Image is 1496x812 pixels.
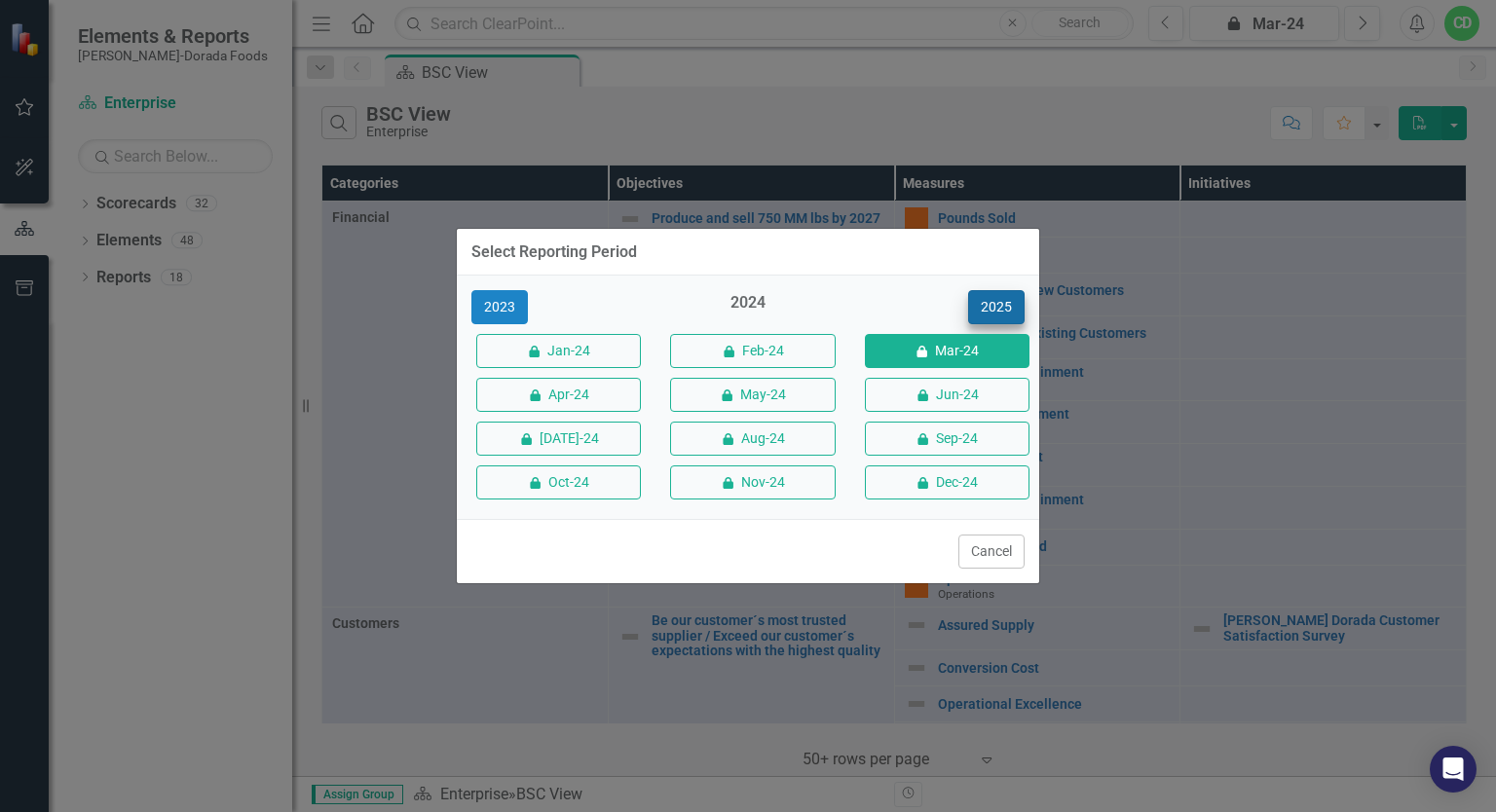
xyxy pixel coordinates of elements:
div: Open Intercom Messenger [1430,746,1477,793]
button: Aug-24 [670,422,835,456]
button: 2023 [471,290,528,324]
div: Select Reporting Period [471,243,637,261]
button: Feb-24 [670,334,835,368]
div: 2024 [665,292,830,324]
button: Mar-24 [865,334,1029,368]
button: May-24 [670,378,835,412]
button: [DATE]-24 [476,422,641,456]
button: Oct-24 [476,465,641,499]
button: Jan-24 [476,334,641,368]
button: Dec-24 [865,465,1029,499]
button: Nov-24 [670,465,835,499]
button: Sep-24 [865,422,1029,456]
button: 2025 [968,290,1025,324]
button: Jun-24 [865,378,1029,412]
button: Apr-24 [476,378,641,412]
button: Cancel [958,535,1025,569]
